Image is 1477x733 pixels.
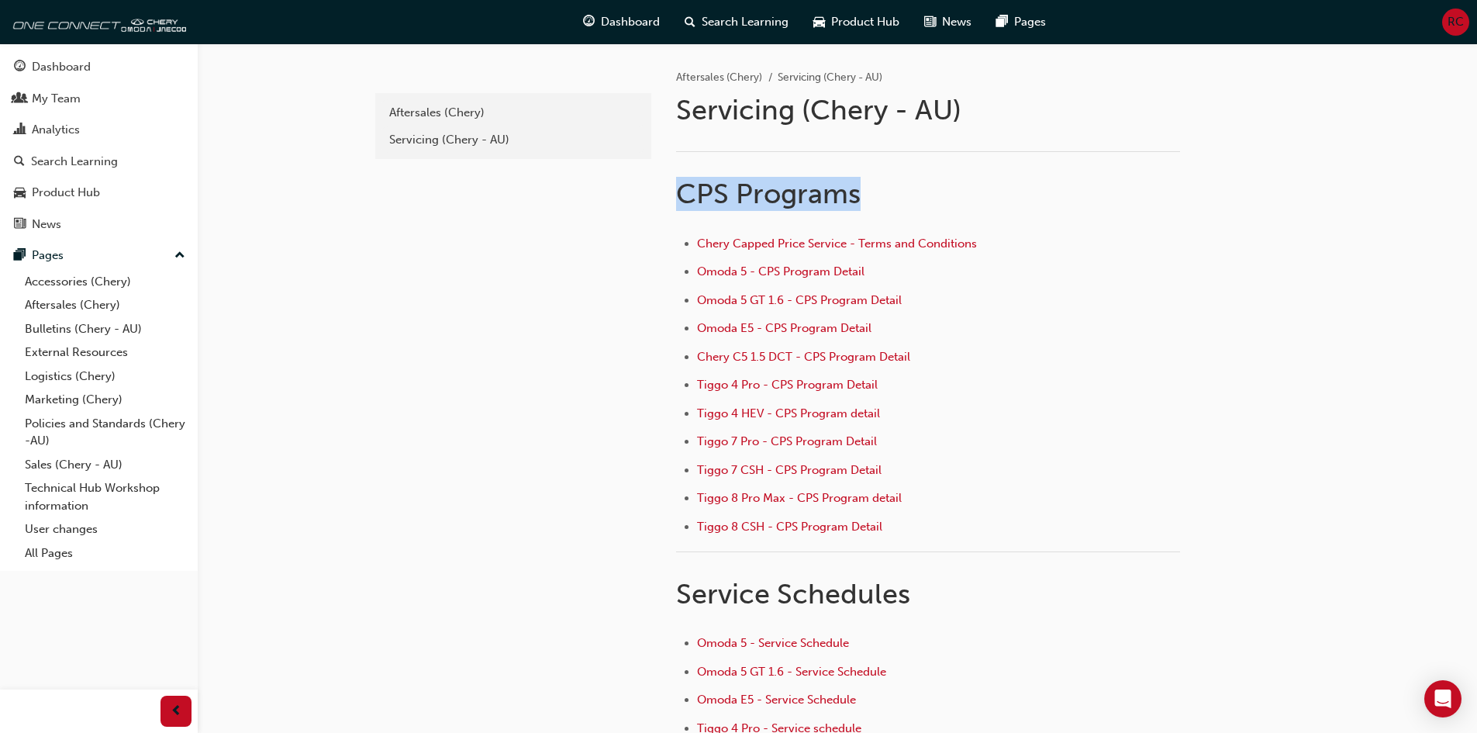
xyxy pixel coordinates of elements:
a: Tiggo 7 CSH - CPS Program Detail [697,463,882,477]
img: oneconnect [8,6,186,37]
span: news-icon [924,12,936,32]
a: Aftersales (Chery) [676,71,762,84]
h1: Servicing (Chery - AU) [676,93,1185,127]
a: Search Learning [6,147,192,176]
div: Servicing (Chery - AU) [389,131,637,149]
span: News [942,13,971,31]
span: news-icon [14,218,26,232]
span: up-icon [174,246,185,266]
a: My Team [6,85,192,113]
a: Chery Capped Price Service - Terms and Conditions [697,237,977,251]
span: people-icon [14,92,26,106]
button: RC [1442,9,1469,36]
span: guage-icon [14,61,26,74]
span: search-icon [685,12,695,32]
a: Omoda E5 - CPS Program Detail [697,321,871,335]
div: Aftersales (Chery) [389,104,637,122]
div: Search Learning [31,153,118,171]
span: RC [1448,13,1464,31]
span: car-icon [813,12,825,32]
a: Policies and Standards (Chery -AU) [19,412,192,453]
span: pages-icon [14,249,26,263]
a: Tiggo 7 Pro - CPS Program Detail [697,434,877,448]
a: News [6,210,192,239]
a: All Pages [19,541,192,565]
a: guage-iconDashboard [571,6,672,38]
a: car-iconProduct Hub [801,6,912,38]
a: Sales (Chery - AU) [19,453,192,477]
a: Omoda E5 - Service Schedule [697,693,856,707]
div: News [32,216,61,233]
a: Omoda 5 GT 1.6 - Service Schedule [697,665,886,679]
button: Pages [6,241,192,270]
span: Dashboard [601,13,660,31]
li: Servicing (Chery - AU) [778,69,882,87]
a: pages-iconPages [984,6,1058,38]
a: Chery C5 1.5 DCT - CPS Program Detail [697,350,910,364]
div: Product Hub [32,184,100,202]
a: Omoda 5 GT 1.6 - CPS Program Detail [697,293,902,307]
a: Tiggo 8 CSH - CPS Program Detail [697,520,882,534]
a: Dashboard [6,53,192,81]
span: car-icon [14,186,26,200]
span: prev-icon [171,702,182,721]
a: Tiggo 4 Pro - CPS Program Detail [697,378,878,392]
a: Technical Hub Workshop information [19,476,192,517]
div: Analytics [32,121,80,139]
span: chart-icon [14,123,26,137]
span: search-icon [14,155,25,169]
span: Search Learning [702,13,789,31]
span: Pages [1014,13,1046,31]
a: Omoda 5 - Service Schedule [697,636,849,650]
a: Servicing (Chery - AU) [381,126,645,154]
span: guage-icon [583,12,595,32]
a: news-iconNews [912,6,984,38]
a: External Resources [19,341,192,365]
a: Bulletins (Chery - AU) [19,317,192,341]
div: Dashboard [32,58,91,76]
a: User changes [19,517,192,541]
span: Service Schedules [676,577,910,610]
a: Omoda 5 - CPS Program Detail [697,265,864,278]
span: pages-icon [996,12,1008,32]
div: My Team [32,90,81,108]
div: Open Intercom Messenger [1424,680,1461,717]
a: Accessories (Chery) [19,270,192,294]
a: search-iconSearch Learning [672,6,801,38]
a: Tiggo 4 HEV - CPS Program detail [697,406,880,420]
a: Product Hub [6,178,192,207]
a: Aftersales (Chery) [381,99,645,126]
div: Pages [32,247,64,265]
a: Analytics [6,116,192,144]
span: Product Hub [831,13,899,31]
a: Aftersales (Chery) [19,293,192,317]
a: Logistics (Chery) [19,365,192,389]
button: DashboardMy TeamAnalyticsSearch LearningProduct HubNews [6,50,192,241]
span: CPS Programs [676,177,861,210]
a: Marketing (Chery) [19,388,192,412]
a: Tiggo 8 Pro Max - CPS Program detail [697,491,902,505]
